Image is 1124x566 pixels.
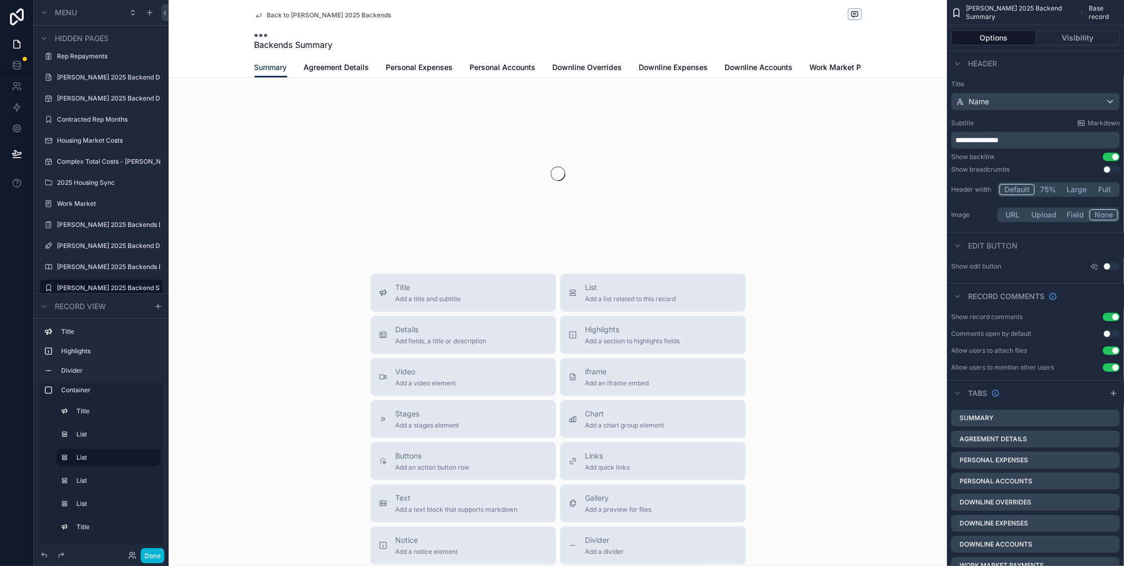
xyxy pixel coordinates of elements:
[951,31,1036,45] button: Options
[396,493,518,503] span: Text
[725,62,793,73] span: Downline Accounts
[57,157,160,166] label: Complex Total Costs - [PERSON_NAME]
[370,400,556,438] button: StagesAdd a stages element
[585,535,624,545] span: Divider
[585,505,652,514] span: Add a preview for files
[969,96,989,107] span: Name
[396,463,470,472] span: Add an action button row
[585,548,624,556] span: Add a divider
[470,58,536,79] a: Personal Accounts
[76,407,156,415] label: Title
[951,132,1120,148] div: scrollable content
[960,519,1028,528] label: Downline Expenses
[951,330,1031,338] div: Comments open by default
[57,73,160,82] a: [PERSON_NAME] 2025 Backend Details
[951,153,995,161] div: Show backlink
[960,540,1032,549] label: Downline Accounts
[255,11,392,19] a: Back to [PERSON_NAME] 2025 Backends
[1077,119,1120,127] a: Markdown
[396,295,461,303] span: Add a title and subtitle
[1062,209,1090,221] button: Field
[396,282,461,293] span: Title
[560,484,746,522] button: GalleryAdd a preview for files
[255,62,287,73] span: Summary
[396,421,460,430] span: Add a stages element
[76,476,156,485] label: List
[57,136,160,145] label: Housing Market Costs
[585,379,649,388] span: Add an iframe embed
[951,119,974,127] label: Subtitle
[370,316,556,354] button: DetailsAdd fields, a title or description
[76,523,156,531] label: Title
[57,178,160,187] label: 2025 Housing Sync
[57,242,160,250] a: [PERSON_NAME] 2025 Backend Details
[725,58,793,79] a: Downline Accounts
[585,366,649,377] span: iframe
[968,291,1044,302] span: Record comments
[57,263,160,271] a: [PERSON_NAME] 2025 Backends Details
[1088,119,1120,127] span: Markdown
[57,94,160,103] label: [PERSON_NAME] 2025 Backend Details
[560,400,746,438] button: ChartAdd a chart group element
[960,498,1031,507] label: Downline Overrides
[968,241,1018,251] span: Edit button
[396,548,458,556] span: Add a notice element
[55,33,109,44] span: Hidden pages
[960,435,1027,443] label: Agreement Details
[585,337,680,345] span: Add a section to highlights fields
[76,430,156,439] label: List
[34,319,169,545] div: scrollable content
[968,388,987,399] span: Tabs
[61,366,158,375] label: Divider
[585,409,664,419] span: Chart
[560,442,746,480] button: LinksAdd quick links
[951,313,1023,321] div: Show record comments
[57,52,160,61] label: Rep Repayments
[57,115,160,124] label: Contracted Rep Months
[55,301,106,312] span: Record view
[396,324,487,335] span: Details
[57,284,160,292] label: [PERSON_NAME] 2025 Backend Summary
[560,527,746,564] button: DividerAdd a divider
[370,484,556,522] button: TextAdd a text block that supports markdown
[370,274,556,312] button: TitleAdd a title and subtitle
[304,58,369,79] a: Agreement Details
[999,184,1035,195] button: Default
[951,262,1001,271] label: Show edit button
[951,93,1120,111] button: Name
[57,221,160,229] label: [PERSON_NAME] 2025 Backends Details
[1027,209,1062,221] button: Upload
[396,451,470,461] span: Buttons
[639,58,708,79] a: Downline Expenses
[560,316,746,354] button: HighlightsAdd a section to highlights fields
[76,453,152,462] label: List
[55,7,77,18] span: Menu
[810,62,892,73] span: Work Market Payments
[1091,184,1118,195] button: Full
[386,62,453,73] span: Personal Expenses
[470,62,536,73] span: Personal Accounts
[951,80,1120,88] label: Title
[141,548,164,563] button: Done
[1035,184,1062,195] button: 75%
[57,200,160,208] label: Work Market
[386,58,453,79] a: Personal Expenses
[396,535,458,545] span: Notice
[1036,31,1120,45] button: Visibility
[966,4,1075,21] span: [PERSON_NAME] 2025 Backend Summary
[553,58,622,79] a: Downline Overrides
[960,456,1028,464] label: Personal Expenses
[639,62,708,73] span: Downline Expenses
[810,58,892,79] a: Work Market Payments
[1062,184,1091,195] button: Large
[396,505,518,514] span: Add a text block that supports markdown
[304,62,369,73] span: Agreement Details
[560,274,746,312] button: ListAdd a list related to this record
[951,346,1027,355] div: Allow users to attach files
